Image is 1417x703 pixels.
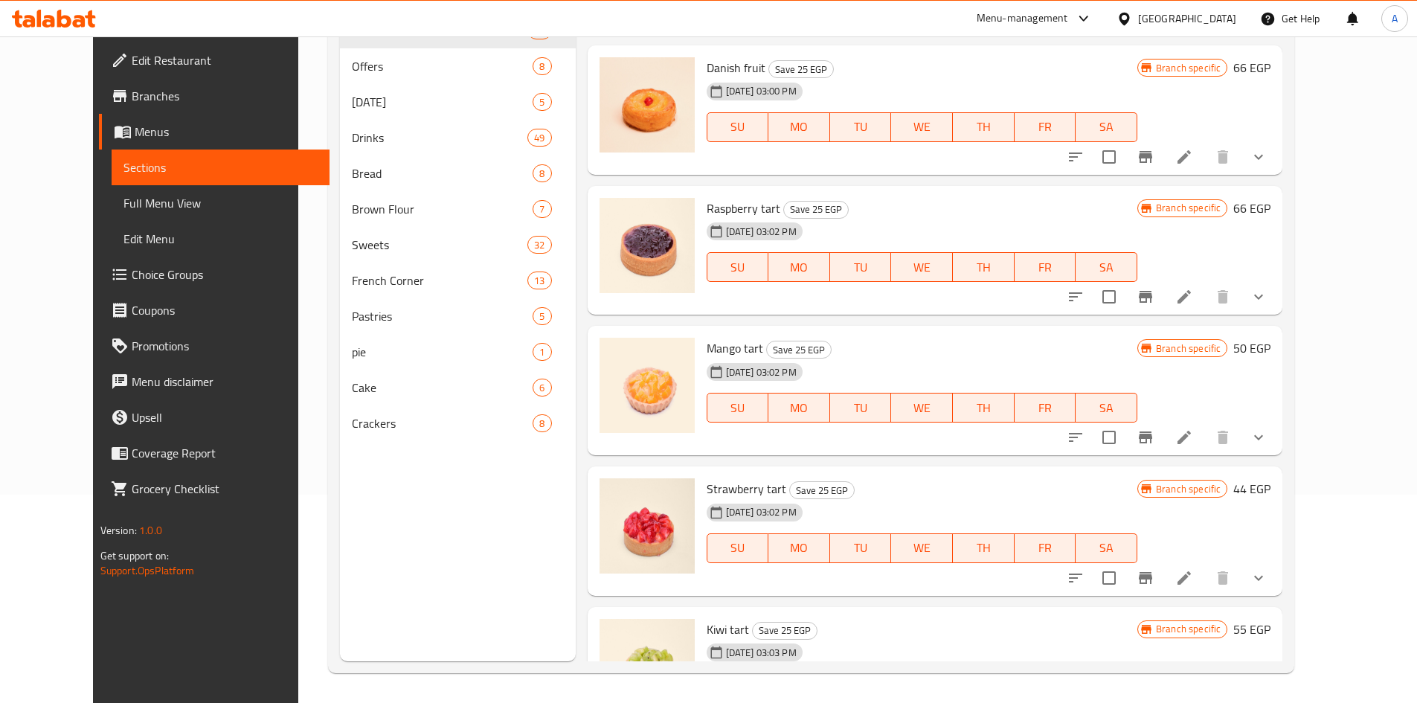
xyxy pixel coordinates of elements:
button: show more [1241,560,1276,596]
button: TU [830,252,892,282]
span: Strawberry tart [707,478,786,500]
div: Bread8 [340,155,576,191]
span: 8 [533,60,550,74]
span: Raspberry tart [707,197,780,219]
svg: Show Choices [1250,569,1267,587]
div: [DATE]5 [340,84,576,120]
a: Edit menu item [1175,148,1193,166]
span: TU [836,116,886,138]
a: Sections [112,150,330,185]
button: Branch-specific-item [1128,420,1163,455]
div: Cake6 [340,370,576,405]
button: SU [707,393,769,423]
a: Grocery Checklist [99,471,330,507]
button: TH [953,112,1015,142]
button: WE [891,112,953,142]
span: Cake [352,379,533,397]
div: Save 25 EGP [789,481,855,499]
span: Brown Flour [352,200,533,218]
span: [DATE] 03:02 PM [720,505,803,519]
span: [DATE] [352,93,533,111]
svg: Show Choices [1250,148,1267,166]
span: 8 [533,167,550,181]
button: SA [1076,112,1137,142]
span: WE [897,116,947,138]
button: TH [953,533,1015,563]
button: Branch-specific-item [1128,560,1163,596]
a: Branches [99,78,330,114]
span: Grocery Checklist [132,480,318,498]
a: Menus [99,114,330,150]
a: Menu disclaimer [99,364,330,399]
span: Kiwi tart [707,618,749,641]
a: Edit Restaurant [99,42,330,78]
span: Sweets [352,236,528,254]
button: TU [830,393,892,423]
button: SA [1076,252,1137,282]
span: [DATE] 03:02 PM [720,225,803,239]
span: Branch specific [1150,622,1227,636]
span: Select to update [1093,562,1125,594]
span: 32 [528,238,550,252]
button: sort-choices [1058,420,1093,455]
div: Offers8 [340,48,576,84]
button: WE [891,533,953,563]
button: SA [1076,393,1137,423]
a: Edit menu item [1175,569,1193,587]
div: items [533,200,551,218]
span: SA [1082,116,1131,138]
button: FR [1015,112,1076,142]
span: Save 25 EGP [790,482,854,499]
button: FR [1015,393,1076,423]
div: Pastries [352,307,533,325]
span: FR [1021,257,1070,278]
div: Sweets32 [340,227,576,263]
span: Mango tart [707,337,763,359]
span: Branch specific [1150,201,1227,215]
img: Raspberry tart [600,198,695,293]
div: items [527,272,551,289]
button: sort-choices [1058,139,1093,175]
div: items [527,236,551,254]
div: French Corner13 [340,263,576,298]
span: A [1392,10,1398,27]
span: Select to update [1093,422,1125,453]
a: Edit menu item [1175,428,1193,446]
span: MO [774,116,824,138]
button: FR [1015,252,1076,282]
a: Coverage Report [99,435,330,471]
span: 13 [528,274,550,288]
div: Crackers8 [340,405,576,441]
button: show more [1241,279,1276,315]
h6: 66 EGP [1233,198,1270,219]
span: Branches [132,87,318,105]
span: Save 25 EGP [784,201,848,218]
button: sort-choices [1058,560,1093,596]
span: Coverage Report [132,444,318,462]
div: Pastries5 [340,298,576,334]
button: delete [1205,420,1241,455]
a: Edit menu item [1175,288,1193,306]
nav: Menu sections [340,7,576,447]
span: Save 25 EGP [769,61,833,78]
div: items [527,129,551,147]
h6: 44 EGP [1233,478,1270,499]
button: SU [707,112,769,142]
button: delete [1205,279,1241,315]
img: Mango tart [600,338,695,433]
span: SU [713,257,763,278]
button: FR [1015,533,1076,563]
div: items [533,379,551,397]
div: items [533,414,551,432]
div: Save 25 EGP [766,341,832,359]
span: SA [1082,537,1131,559]
div: items [533,164,551,182]
svg: Show Choices [1250,288,1267,306]
span: Full Menu View [123,194,318,212]
button: delete [1205,560,1241,596]
button: TU [830,533,892,563]
span: TU [836,397,886,419]
div: Offers [352,57,533,75]
span: Branch specific [1150,482,1227,496]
